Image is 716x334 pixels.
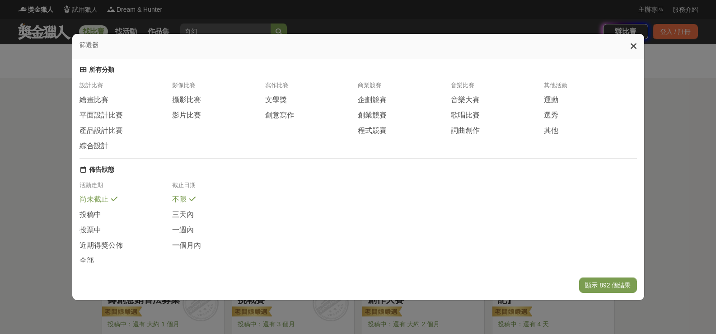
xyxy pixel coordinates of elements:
[265,81,358,95] div: 寫作比賽
[80,210,101,220] span: 投稿中
[172,95,201,105] span: 攝影比賽
[544,126,558,136] span: 其他
[89,66,114,74] div: 所有分類
[544,81,637,95] div: 其他活動
[451,126,480,136] span: 詞曲創作
[579,278,636,293] button: 顯示 892 個結果
[451,95,480,105] span: 音樂大賽
[544,111,558,120] span: 選秀
[358,126,387,136] span: 程式競賽
[172,195,187,204] span: 不限
[172,210,194,220] span: 三天內
[451,81,544,95] div: 音樂比賽
[80,181,173,195] div: 活動走期
[172,111,201,120] span: 影片比賽
[80,195,108,204] span: 尚未截止
[265,111,294,120] span: 創意寫作
[80,126,123,136] span: 產品設計比賽
[451,111,480,120] span: 歌唱比賽
[80,241,123,250] span: 近期得獎公佈
[358,111,387,120] span: 創業競賽
[172,226,194,235] span: 一週內
[358,95,387,105] span: 企劃競賽
[80,111,123,120] span: 平面設計比賽
[172,81,265,95] div: 影像比賽
[172,241,201,250] span: 一個月內
[544,95,558,105] span: 運動
[358,81,451,95] div: 商業競賽
[80,81,173,95] div: 設計比賽
[265,95,287,105] span: 文學獎
[80,41,98,48] span: 篩選器
[80,141,108,151] span: 綜合設計
[89,166,114,174] div: 佈告狀態
[172,181,265,195] div: 截止日期
[80,95,108,105] span: 繪畫比賽
[80,256,94,266] span: 全部
[80,226,101,235] span: 投票中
